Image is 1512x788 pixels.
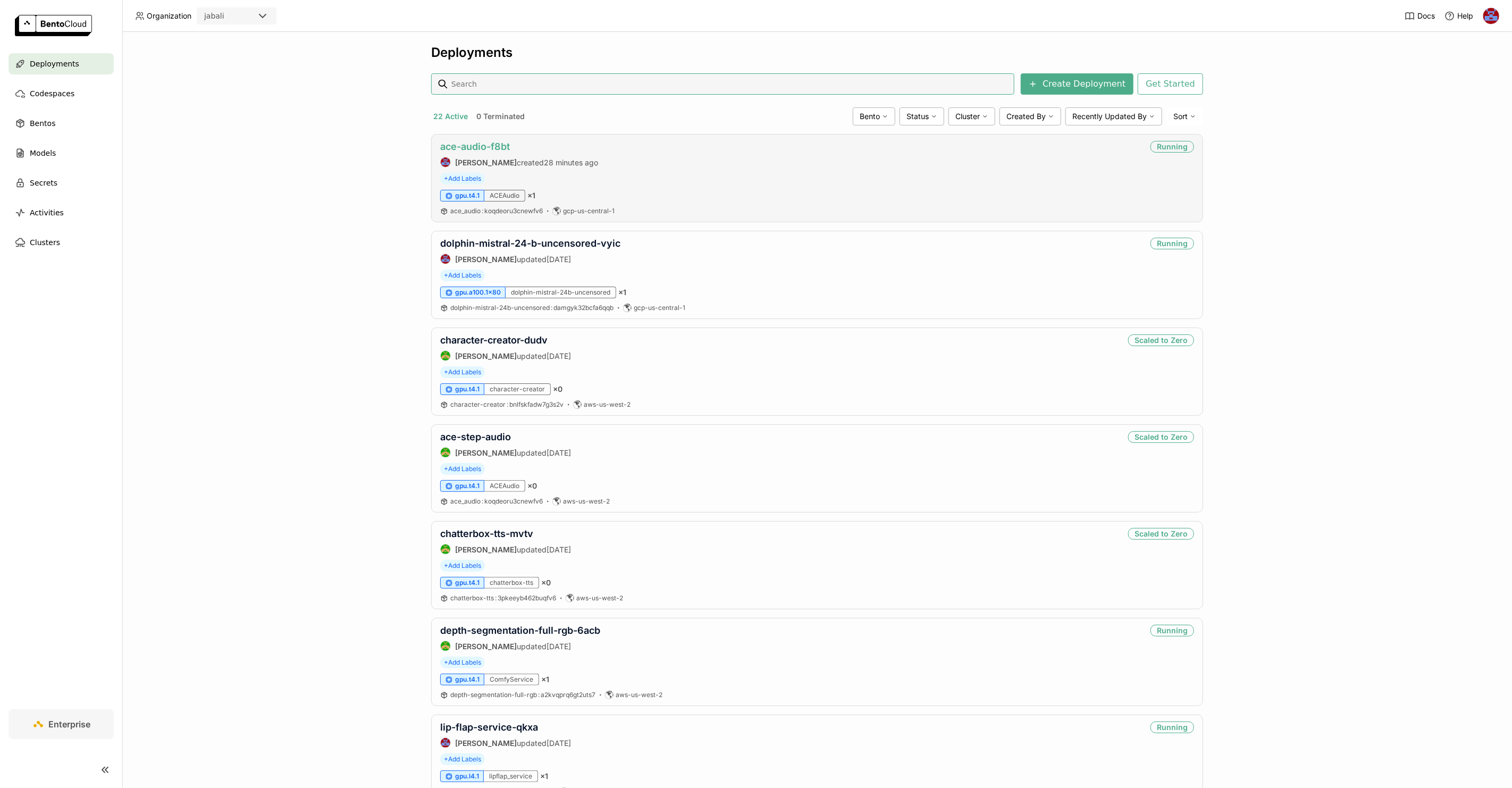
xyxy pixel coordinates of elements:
[431,45,1203,61] div: Deployments
[853,107,895,125] div: Bento
[955,112,980,121] span: Cluster
[1457,11,1473,21] span: Help
[482,497,483,505] span: :
[553,384,562,394] span: × 0
[455,288,501,297] span: gpu.a100.1x80
[450,594,556,602] a: chatterbox-tts:3pkeeyb462buqfv6
[440,141,510,152] a: ace-audio-f8bt
[9,709,114,739] a: Enterprise
[507,400,508,408] span: :
[616,691,662,699] span: aws-us-west-2
[30,177,57,189] span: Secrets
[506,287,616,298] div: dolphin-mistral-24b-uncensored
[540,772,548,781] span: × 1
[450,207,543,215] span: ace_audio koqdeoru3cnewfv6
[541,578,551,588] span: × 0
[440,737,571,748] div: updated
[9,83,114,104] a: Codespaces
[440,173,485,185] span: +Add Labels
[544,158,598,167] span: 28 minutes ago
[484,383,551,395] div: character-creator
[440,254,620,264] div: updated
[9,113,114,134] a: Bentos
[906,112,929,121] span: Status
[999,107,1061,125] div: Created By
[1483,8,1499,24] img: Jhonatan Oliveira
[440,447,571,458] div: updated
[30,57,79,70] span: Deployments
[455,675,480,684] span: gpu.t4.1
[441,448,450,457] img: Steve Guo
[9,232,114,253] a: Clusters
[441,738,450,748] img: Jhonatan Oliveira
[1166,107,1203,125] div: Sort
[431,110,470,123] button: 22 Active
[440,270,485,281] span: +Add Labels
[1065,107,1162,125] div: Recently Updated By
[547,545,571,554] span: [DATE]
[455,385,480,393] span: gpu.t4.1
[30,206,64,219] span: Activities
[30,87,74,100] span: Codespaces
[1444,11,1473,21] div: Help
[441,544,450,554] img: Steve Guo
[482,207,483,215] span: :
[527,481,537,491] span: × 0
[450,691,595,699] a: depth-segmentation-full-rgb:a2kvqprq6gt2uts7
[30,147,56,160] span: Models
[1128,528,1194,540] div: Scaled to Zero
[547,351,571,361] span: [DATE]
[440,657,485,668] span: +Add Labels
[450,497,543,505] span: ace_audio koqdeoru3cnewfv6
[1128,431,1194,443] div: Scaled to Zero
[547,448,571,457] span: [DATE]
[541,675,549,684] span: × 1
[900,107,944,125] div: Status
[455,255,517,264] strong: [PERSON_NAME]
[1138,73,1203,95] button: Get Started
[225,11,226,22] input: Selected jabali.
[618,288,626,297] span: × 1
[484,770,538,782] div: lipflap_service
[455,739,517,748] strong: [PERSON_NAME]
[49,719,91,730] span: Enterprise
[495,594,497,602] span: :
[1150,625,1194,636] div: Running
[440,431,511,442] a: ace-step-audio
[1021,73,1133,95] button: Create Deployment
[563,207,615,215] span: gcp-us-central-1
[441,351,450,361] img: Steve Guo
[440,753,485,765] span: +Add Labels
[455,482,480,490] span: gpu.t4.1
[440,641,600,651] div: updated
[1173,112,1188,121] span: Sort
[450,400,564,409] a: character-creator:bnlfskfadw7g3s2v
[455,448,517,457] strong: [PERSON_NAME]
[450,400,564,408] span: character-creator bnlfskfadw7g3s2v
[440,350,571,361] div: updated
[1417,11,1435,21] span: Docs
[484,577,539,589] div: chatterbox-tts
[455,642,517,651] strong: [PERSON_NAME]
[450,497,543,506] a: ace_audio:koqdeoru3cnewfv6
[1006,112,1046,121] span: Created By
[30,236,60,249] span: Clusters
[15,15,92,36] img: logo
[1072,112,1147,121] span: Recently Updated By
[441,641,450,651] img: Steve Guo
[484,480,525,492] div: ACEAudio
[440,463,485,475] span: +Add Labels
[538,691,540,699] span: :
[30,117,55,130] span: Bentos
[860,112,880,121] span: Bento
[450,691,595,699] span: depth-segmentation-full-rgb a2kvqprq6gt2uts7
[440,625,600,636] a: depth-segmentation-full-rgb-6acb
[455,191,480,200] span: gpu.t4.1
[450,304,614,312] a: dolphin-mistral-24b-uncensored:damgyk32bcfa6qqb
[455,579,480,587] span: gpu.t4.1
[450,304,614,312] span: dolphin-mistral-24b-uncensored damgyk32bcfa6qqb
[147,11,191,21] span: Organization
[440,238,620,249] a: dolphin-mistral-24-b-uncensored-vyic
[474,110,527,123] button: 0 Terminated
[563,497,610,506] span: aws-us-west-2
